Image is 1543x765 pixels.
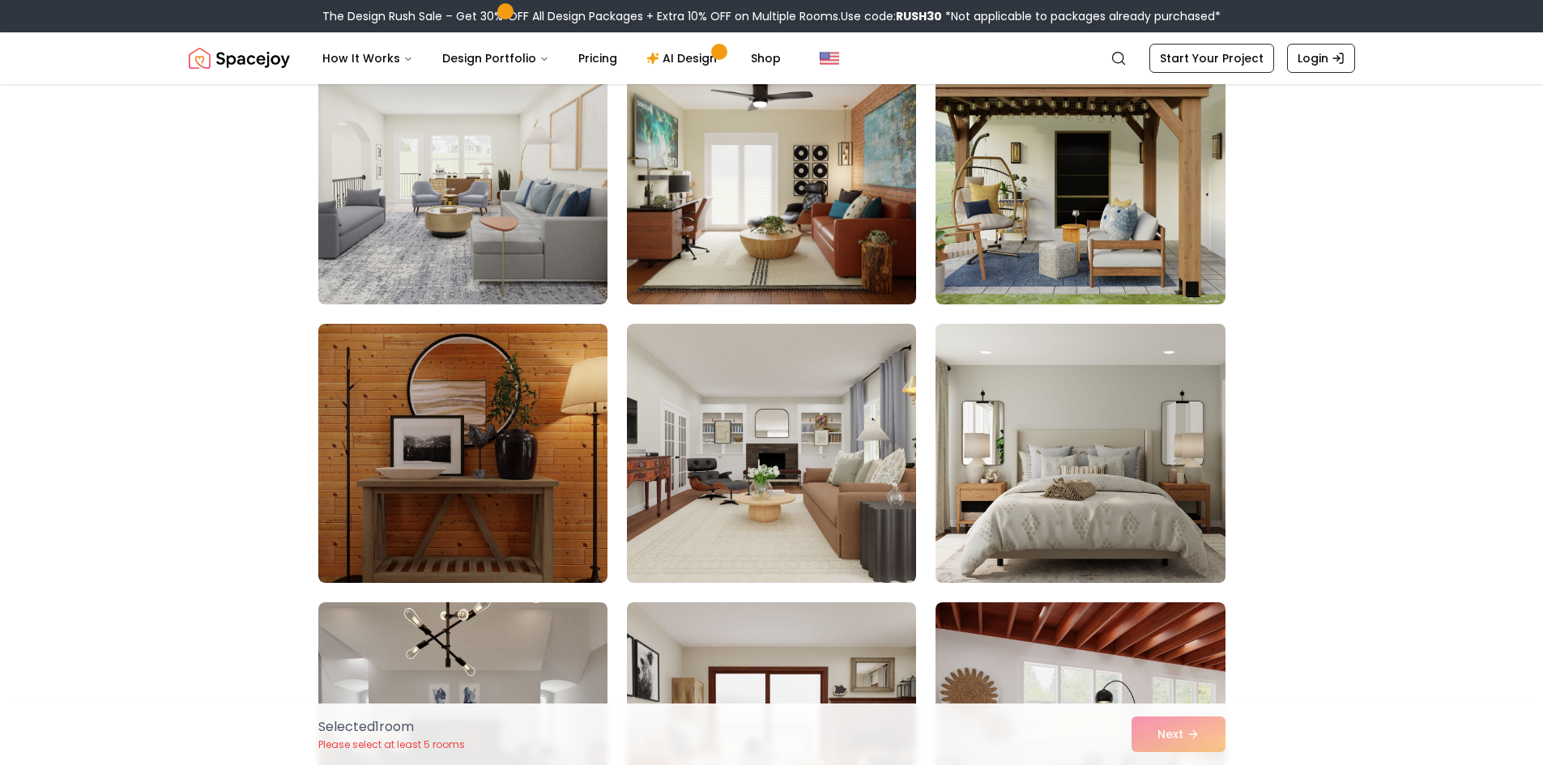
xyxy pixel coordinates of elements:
[738,42,794,74] a: Shop
[627,324,916,583] img: Room room-38
[309,42,426,74] button: How It Works
[429,42,562,74] button: Design Portfolio
[841,8,942,24] span: Use code:
[189,42,290,74] a: Spacejoy
[322,8,1221,24] div: The Design Rush Sale – Get 30% OFF All Design Packages + Extra 10% OFF on Multiple Rooms.
[565,42,630,74] a: Pricing
[1149,44,1274,73] a: Start Your Project
[942,8,1221,24] span: *Not applicable to packages already purchased*
[633,42,735,74] a: AI Design
[189,42,290,74] img: Spacejoy Logo
[189,32,1355,84] nav: Global
[936,45,1225,304] img: Room room-36
[820,49,839,68] img: United States
[309,42,794,74] nav: Main
[928,317,1232,589] img: Room room-39
[896,8,942,24] b: RUSH30
[318,717,465,737] p: Selected 1 room
[318,324,607,583] img: Room room-37
[627,45,916,304] img: Room room-35
[318,738,465,751] p: Please select at least 5 rooms
[318,45,607,304] img: Room room-34
[1287,44,1355,73] a: Login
